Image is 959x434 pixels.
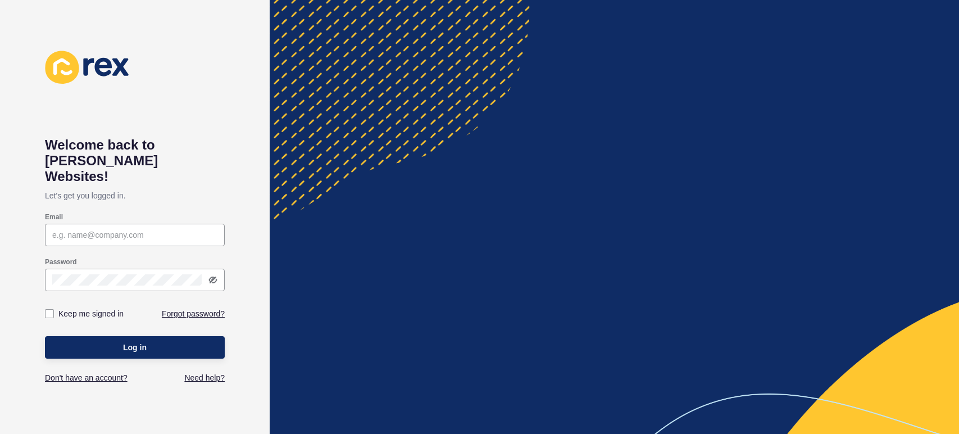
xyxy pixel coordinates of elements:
[45,184,225,207] p: Let's get you logged in.
[45,336,225,359] button: Log in
[45,372,128,383] a: Don't have an account?
[123,342,147,353] span: Log in
[52,229,217,241] input: e.g. name@company.com
[45,213,63,221] label: Email
[58,308,124,319] label: Keep me signed in
[184,372,225,383] a: Need help?
[45,257,77,266] label: Password
[162,308,225,319] a: Forgot password?
[45,137,225,184] h1: Welcome back to [PERSON_NAME] Websites!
